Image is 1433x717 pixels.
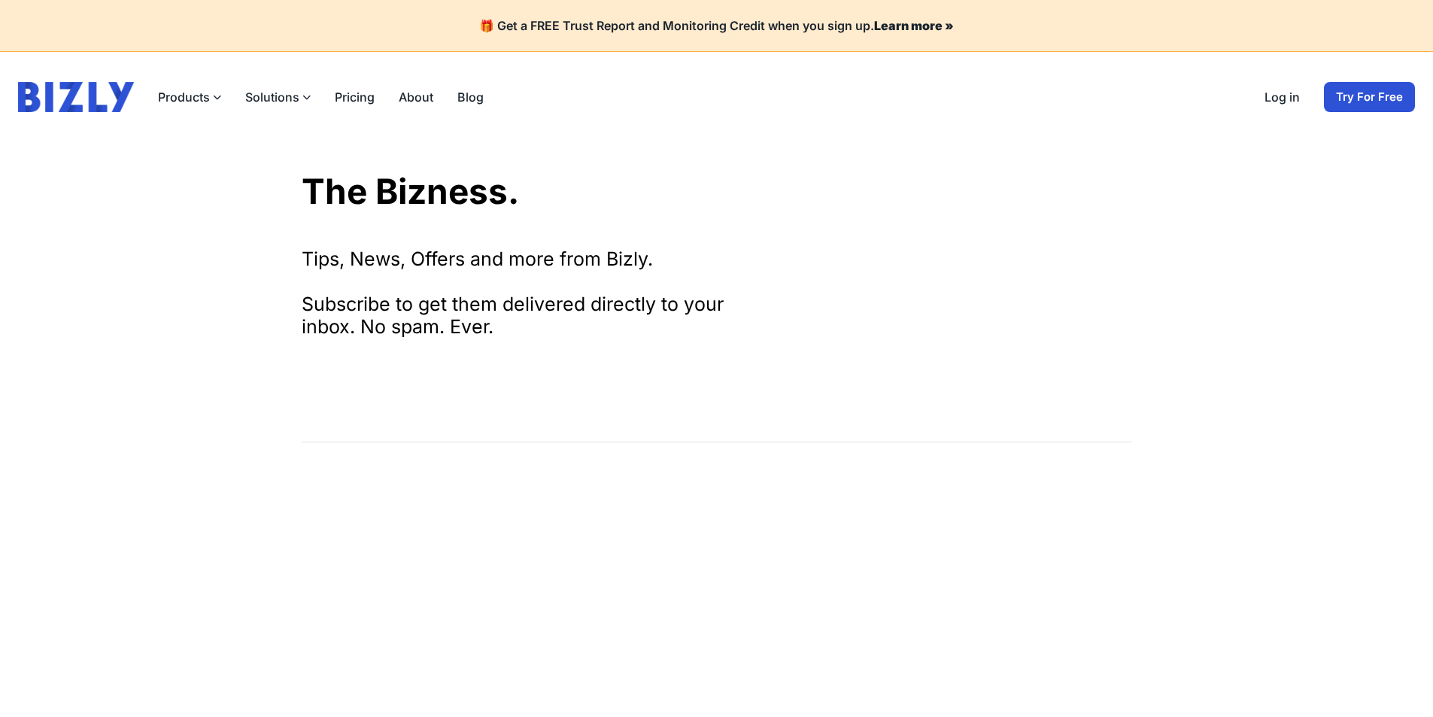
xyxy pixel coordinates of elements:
a: Blog [457,88,484,106]
div: Tips, News, Offers and more from Bizly. Subscribe to get them delivered directly to your inbox. N... [302,248,753,338]
a: About [399,88,433,106]
button: Solutions [245,88,311,106]
h4: 🎁 Get a FREE Trust Report and Monitoring Credit when you sign up. [18,18,1415,33]
a: Learn more » [874,18,954,33]
a: The Bizness. [302,170,519,212]
a: Pricing [335,88,375,106]
a: Log in [1265,88,1300,106]
a: Try For Free [1324,82,1415,112]
button: Products [158,88,221,106]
